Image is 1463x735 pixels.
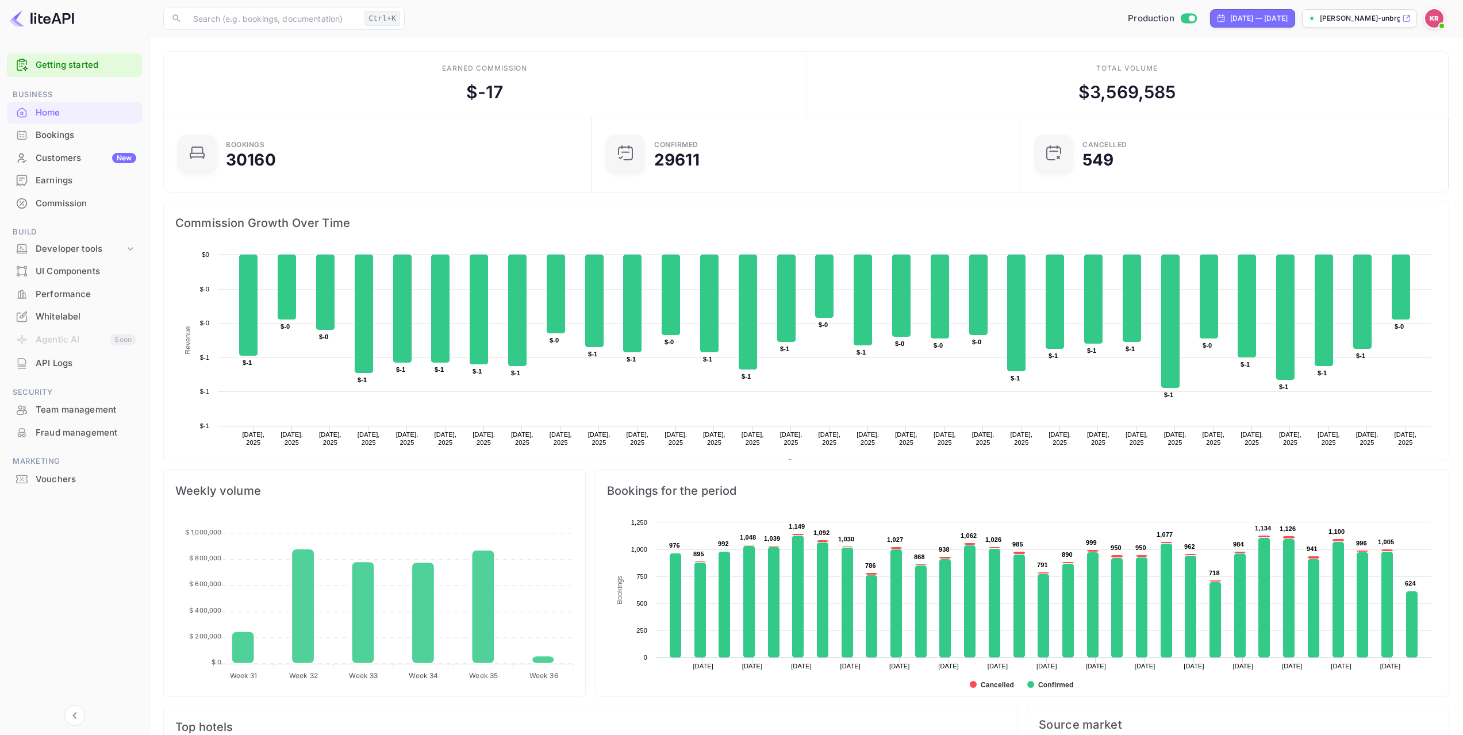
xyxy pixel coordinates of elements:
[1209,569,1220,576] text: 718
[189,580,221,588] tspan: $ 600,000
[64,705,85,726] button: Collapse navigation
[1233,541,1245,548] text: 984
[358,376,367,383] text: $-1
[36,129,136,142] div: Bookings
[1164,431,1186,446] text: [DATE], 2025
[466,79,504,105] div: $ -17
[511,370,520,376] text: $-1
[1279,383,1288,390] text: $-1
[7,468,142,491] div: Vouchers
[1241,431,1263,446] text: [DATE], 2025
[1123,12,1201,25] div: Switch to Sandbox mode
[887,536,903,543] text: 1,027
[36,473,136,486] div: Vouchers
[7,124,142,147] div: Bookings
[230,671,258,680] tspan: Week 31
[627,356,636,363] text: $-1
[7,455,142,468] span: Marketing
[7,170,142,192] div: Earnings
[396,366,405,373] text: $-1
[857,431,879,446] text: [DATE], 2025
[1210,9,1295,28] div: Click to change the date range period
[7,102,142,124] div: Home
[797,459,827,467] text: Revenue
[631,519,647,526] text: 1,250
[1111,544,1122,551] text: 950
[550,337,559,344] text: $-0
[1082,152,1113,168] div: 549
[1280,525,1296,532] text: 1,126
[789,523,805,530] text: 1,149
[914,553,925,560] text: 868
[200,320,209,326] text: $-0
[616,575,624,605] text: Bookings
[934,431,956,446] text: [DATE], 2025
[1135,544,1146,551] text: 950
[7,102,142,123] a: Home
[112,153,136,163] div: New
[607,482,1437,500] span: Bookings for the period
[409,671,438,680] tspan: Week 34
[1356,431,1378,446] text: [DATE], 2025
[550,431,572,446] text: [DATE], 2025
[473,431,495,446] text: [DATE], 2025
[1356,540,1367,547] text: 996
[281,431,303,446] text: [DATE], 2025
[7,124,142,145] a: Bookings
[740,534,756,541] text: 1,048
[665,431,687,446] text: [DATE], 2025
[185,528,222,536] tspan: $ 1,000,000
[1085,663,1106,669] text: [DATE]
[631,546,647,553] text: 1,000
[1425,9,1443,28] img: Kobus Roux
[212,658,221,666] tspan: $ 0
[36,265,136,278] div: UI Components
[857,349,866,356] text: $-1
[988,663,1008,669] text: [DATE]
[202,251,209,258] text: $0
[189,606,221,614] tspan: $ 400,000
[1086,539,1097,546] text: 999
[813,529,830,536] text: 1,092
[838,536,854,542] text: 1,030
[7,260,142,282] a: UI Components
[1395,431,1417,446] text: [DATE], 2025
[588,431,610,446] text: [DATE], 2025
[1062,551,1073,558] text: 890
[1164,391,1173,398] text: $-1
[358,431,380,446] text: [DATE], 2025
[36,243,125,256] div: Developer tools
[7,260,142,283] div: UI Components
[200,422,209,429] text: $-1
[1126,345,1135,352] text: $-1
[1082,141,1127,148] div: CANCELLED
[1078,79,1176,105] div: $ 3,569,585
[184,326,192,354] text: Revenue
[7,88,142,101] span: Business
[189,632,221,640] tspan: $ 200,000
[36,197,136,210] div: Commission
[780,431,802,446] text: [DATE], 2025
[7,352,142,375] div: API Logs
[1036,663,1057,669] text: [DATE]
[7,239,142,259] div: Developer tools
[36,288,136,301] div: Performance
[319,333,328,340] text: $-0
[865,562,876,569] text: 786
[7,399,142,420] a: Team management
[7,53,142,77] div: Getting started
[36,106,136,120] div: Home
[1203,342,1212,349] text: $-0
[7,468,142,490] a: Vouchers
[1049,352,1058,359] text: $-1
[819,321,828,328] text: $-0
[1331,663,1351,669] text: [DATE]
[281,323,290,330] text: $-0
[1011,375,1020,382] text: $-1
[9,9,74,28] img: LiteAPI logo
[818,431,840,446] text: [DATE], 2025
[36,426,136,440] div: Fraud management
[972,431,994,446] text: [DATE], 2025
[1128,12,1174,25] span: Production
[1126,431,1148,446] text: [DATE], 2025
